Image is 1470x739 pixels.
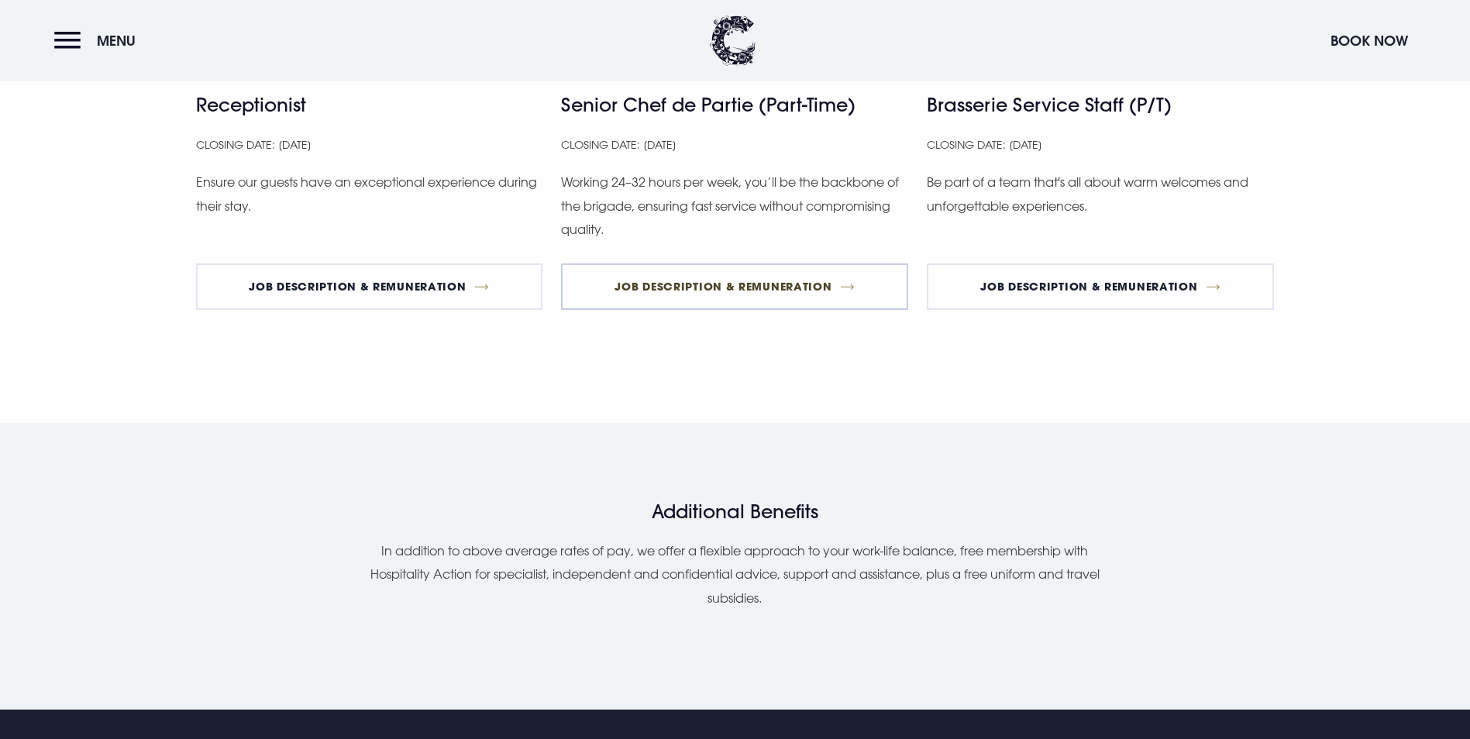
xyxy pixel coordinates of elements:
p: Working 24–32 hours per week, you’ll be the backbone of the brigade, ensuring fast service withou... [561,170,908,241]
a: Job Description & Remuneration [561,263,908,310]
h4: Receptionist [196,91,543,119]
a: Job Description & Remuneration [196,263,543,310]
h4: Additional Benefits [287,500,1183,523]
h4: Brasserie Service Staff (P/T) [927,91,1274,119]
a: Job Description & Remuneration [927,263,1274,310]
img: Clandeboye Lodge [710,15,756,66]
button: Book Now [1323,24,1416,57]
button: Menu [54,24,143,57]
p: Ensure our guests have an exceptional experience during their stay. [196,170,543,218]
p: Closing Date: [DATE] [927,135,1274,156]
h4: Senior Chef de Partie (Part-Time) [561,91,908,119]
p: In addition to above average rates of pay, we offer a flexible approach to your work-life balance... [366,539,1103,610]
p: Closing Date: [DATE] [196,135,543,156]
p: Be part of a team that's all about warm welcomes and unforgettable experiences. [927,170,1274,218]
p: Closing Date: [DATE] [561,135,908,156]
span: Menu [97,32,136,50]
